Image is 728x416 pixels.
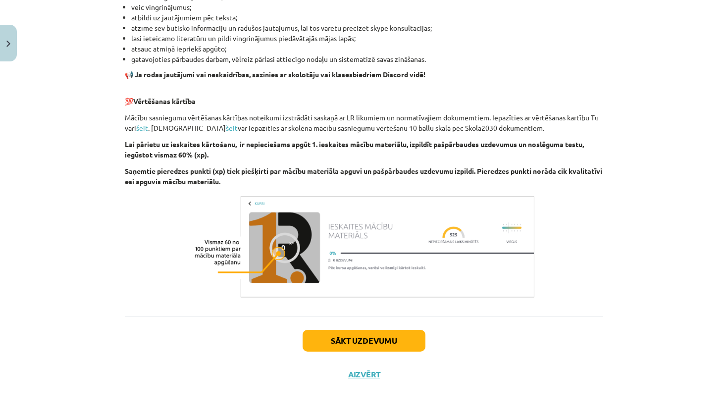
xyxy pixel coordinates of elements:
b: Lai pārietu uz ieskaites kārtošanu, ir nepieciešams apgūt 1. ieskaites mācību materiālu, izpildīt... [125,140,584,159]
button: Sākt uzdevumu [303,330,425,352]
a: šeit [136,123,148,132]
b: Saņemtie pieredzes punkti (xp) tiek piešķirti par mācību materiāla apguvi un pašpārbaudes uzdevum... [125,166,602,186]
li: atsauc atmiņā iepriekš apgūto; [131,44,603,54]
li: veic vingrinājumus; [131,2,603,12]
li: gatavojoties pārbaudes darbam, vēlreiz pārlasi attiecīgo nodaļu un sistematizē savas zināšanas. [131,54,603,64]
li: atzīmē sev būtisko informāciju un radušos jautājumus, lai tos varētu precizēt skype konsultācijās; [131,23,603,33]
a: šeit [226,123,238,132]
li: lasi ieteicamo literatūru un pildi vingrinājumus piedāvātajās mājas lapās; [131,33,603,44]
strong: 📢 Ja rodas jautājumi vai neskaidrības, sazinies ar skolotāju vai klasesbiedriem Discord vidē! [125,70,425,79]
b: Vērtēšanas kārtība [133,97,196,105]
img: icon-close-lesson-0947bae3869378f0d4975bcd49f059093ad1ed9edebbc8119c70593378902aed.svg [6,41,10,47]
p: 💯 [125,86,603,106]
button: Aizvērt [345,369,383,379]
li: atbildi uz jautājumiem pēc teksta; [131,12,603,23]
p: Mācību sasniegumu vērtēšanas kārtības noteikumi izstrādāti saskaņā ar LR likumiem un normatīvajie... [125,112,603,133]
